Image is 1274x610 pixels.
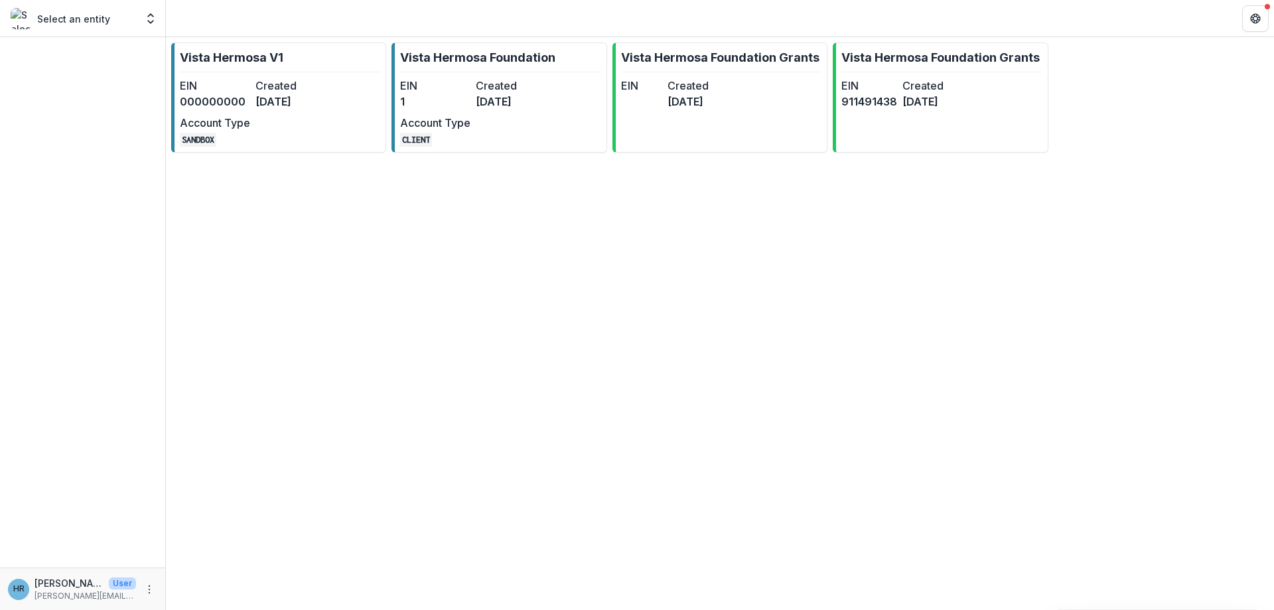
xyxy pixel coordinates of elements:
dt: EIN [841,78,897,94]
dt: Created [902,78,958,94]
button: Open entity switcher [141,5,160,32]
dd: [DATE] [255,94,326,110]
a: Vista Hermosa Foundation GrantsEINCreated[DATE] [612,42,827,153]
p: User [109,577,136,589]
dt: EIN [400,78,470,94]
p: [PERSON_NAME][EMAIL_ADDRESS][DOMAIN_NAME] [35,590,136,602]
dd: [DATE] [902,94,958,110]
dd: 911491438 [841,94,897,110]
dt: Created [476,78,546,94]
p: [PERSON_NAME] [35,576,104,590]
dd: 000000000 [180,94,250,110]
p: Vista Hermosa V1 [180,48,283,66]
dt: Created [255,78,326,94]
dt: Account Type [400,115,470,131]
p: Select an entity [37,12,110,26]
dd: [DATE] [476,94,546,110]
code: CLIENT [400,133,432,147]
a: Vista Hermosa V1EIN000000000Created[DATE]Account TypeSANDBOX [171,42,386,153]
a: Vista Hermosa FoundationEIN1Created[DATE]Account TypeCLIENT [391,42,606,153]
dd: [DATE] [668,94,709,110]
div: Hannah Roosendaal [13,585,25,593]
p: Vista Hermosa Foundation Grants [621,48,819,66]
button: Get Help [1242,5,1269,32]
code: SANDBOX [180,133,216,147]
a: Vista Hermosa Foundation GrantsEIN911491438Created[DATE] [833,42,1048,153]
p: Vista Hermosa Foundation Grants [841,48,1040,66]
dd: 1 [400,94,470,110]
p: Vista Hermosa Foundation [400,48,555,66]
button: More [141,581,157,597]
img: Select an entity [11,8,32,29]
dt: Created [668,78,709,94]
dt: EIN [180,78,250,94]
dt: EIN [621,78,662,94]
dt: Account Type [180,115,250,131]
